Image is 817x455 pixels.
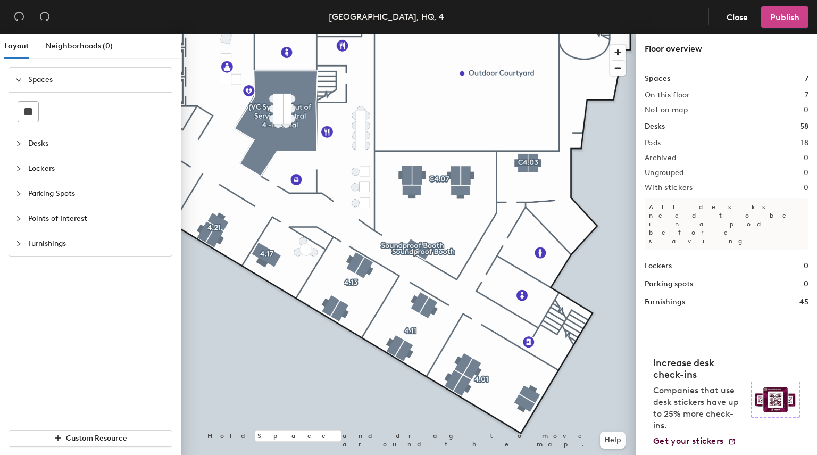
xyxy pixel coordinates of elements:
a: Get your stickers [653,436,736,446]
h2: 18 [801,139,808,147]
h1: Spaces [645,73,670,85]
h2: Not on map [645,106,688,114]
span: Custom Resource [66,434,127,443]
h2: Pods [645,139,661,147]
span: Parking Spots [28,181,165,206]
span: Lockers [28,156,165,181]
span: Get your stickers [653,436,723,446]
span: Spaces [28,68,165,92]
h2: Archived [645,154,676,162]
img: Sticker logo [751,382,800,418]
p: All desks need to be in a pod before saving [645,198,808,250]
h2: 0 [804,169,808,177]
span: collapsed [15,140,22,147]
button: Close [718,6,757,28]
h2: 0 [804,154,808,162]
h2: 0 [804,184,808,192]
span: undo [14,11,24,22]
span: Publish [770,12,799,22]
span: Desks [28,131,165,156]
span: collapsed [15,216,22,222]
span: Layout [4,42,29,51]
h1: 58 [800,121,808,133]
h1: 7 [805,73,808,85]
button: Help [600,432,626,449]
span: Close [727,12,748,22]
span: collapsed [15,191,22,197]
button: Custom Resource [9,430,172,447]
h1: Lockers [645,260,672,272]
div: [GEOGRAPHIC_DATA], HQ, 4 [329,10,444,23]
h2: Ungrouped [645,169,684,177]
button: Undo (⌘ + Z) [9,6,30,28]
h2: With stickers [645,184,693,192]
h1: 0 [804,278,808,290]
button: Publish [761,6,808,28]
h1: Desks [645,121,665,133]
h1: Parking spots [645,278,693,290]
h1: 0 [804,260,808,272]
button: Redo (⌘ + ⇧ + Z) [34,6,55,28]
span: Points of Interest [28,206,165,231]
h2: 7 [805,91,808,100]
h2: On this floor [645,91,690,100]
span: Neighborhoods (0) [46,42,113,51]
span: Furnishings [28,231,165,256]
span: collapsed [15,166,22,172]
h1: Furnishings [645,296,685,308]
div: Floor overview [645,43,808,55]
span: expanded [15,77,22,83]
h4: Increase desk check-ins [653,357,745,380]
p: Companies that use desk stickers have up to 25% more check-ins. [653,385,745,432]
span: collapsed [15,241,22,247]
h2: 0 [804,106,808,114]
h1: 45 [799,296,808,308]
